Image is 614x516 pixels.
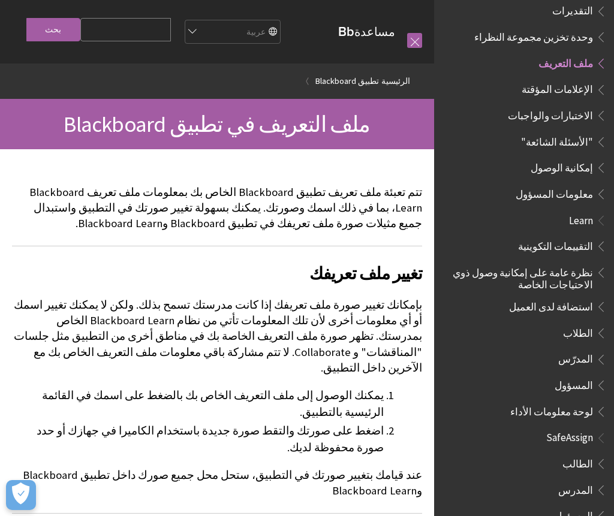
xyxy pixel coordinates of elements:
p: بإمكانك تغيير صورة ملف تعريفك إذا كانت مدرستك تسمح بذلك. ولكن لا يمكنك تغيير اسمك أو أي معلومات أ... [12,297,422,376]
span: لوحة معلومات الأداء [510,402,593,418]
a: مساعدةBb [338,24,395,39]
p: عند قيامك بتغيير صورتك في التطبيق، ستحل محل جميع صورك داخل تطبيق Blackboard وBlackboard Learn [12,467,422,499]
h2: تغيير ملف تعريفك [12,246,422,286]
a: الرئيسية [381,74,410,89]
span: نظرة عامة على إمكانية وصول ذوي الاحتياجات الخاصة [449,262,593,291]
a: تطبيق Blackboard [315,74,379,89]
span: SafeAssign [546,428,593,444]
button: Open Preferences [6,480,36,510]
span: ملف التعريف [538,53,593,70]
span: التقييمات التكوينية [518,236,593,252]
span: التقديرات [552,1,593,17]
select: Site Language Selector [184,20,280,44]
nav: Book outline for Blackboard Learn Help [441,210,607,422]
span: Learn [569,210,593,227]
strong: Bb [338,24,354,40]
span: الاختبارات والواجبات [508,105,593,122]
span: الطالب [562,454,593,470]
span: الإعلامات المؤقتة [522,80,593,96]
li: يمكنك الوصول إلى ملف التعريف الخاص بك بالضغط على اسمك في القائمة الرئيسية بالتطبيق. [12,387,384,421]
span: المسؤول [555,375,593,391]
span: استضافة لدى العميل [509,297,593,313]
span: معلومات المسؤول [516,184,593,200]
input: بحث [26,18,80,41]
p: تتم تعبئة ملف تعريف تطبيق Blackboard الخاص بك بمعلومات ملف تعريف Blackboard Learn، بما في ذلك اسم... [12,185,422,232]
span: إمكانية الوصول [531,158,593,174]
span: وحدة تخزين مجموعة النظراء [474,27,593,43]
span: الطلاب [563,323,593,339]
span: "الأسئلة الشائعة" [521,132,593,148]
li: اضغط على صورتك والتقط صورة جديدة باستخدام الكاميرا في جهازك أو حدد صورة محفوظة لديك. [12,423,384,456]
span: ملف التعريف في تطبيق Blackboard [64,110,370,138]
span: المدرّس [558,349,593,366]
span: المدرس [558,480,593,496]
